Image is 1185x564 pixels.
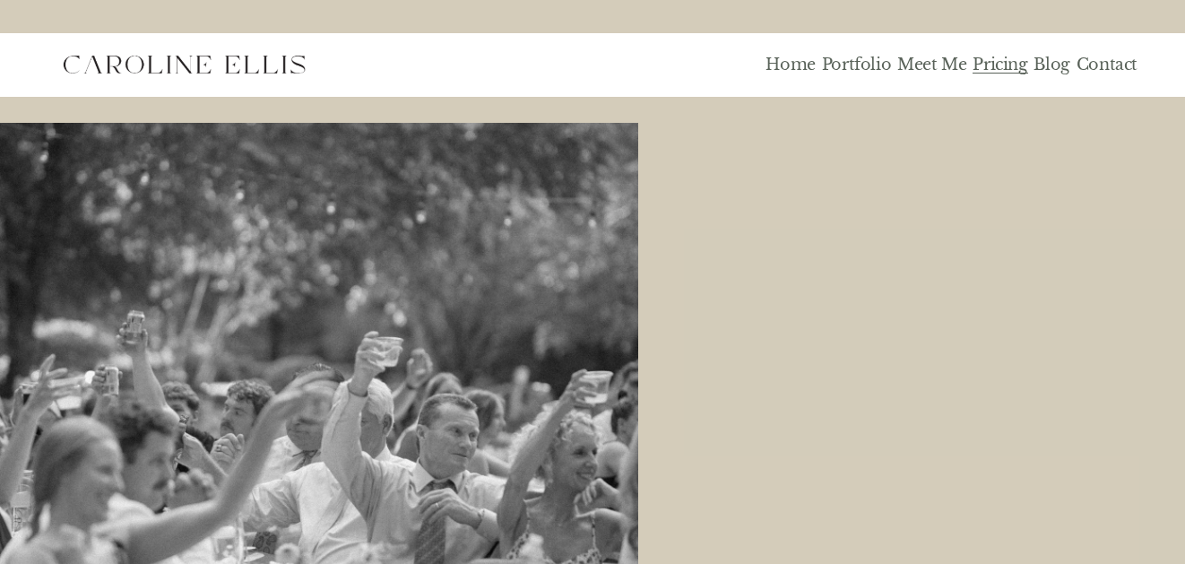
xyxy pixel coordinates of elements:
img: Western North Carolina Wedding Photographer [48,42,320,87]
a: Portfolio [822,55,892,75]
a: Blog [1034,55,1070,75]
a: Contact [1077,55,1138,75]
a: Home [765,55,816,75]
a: Pricing [973,55,1028,75]
a: Meet Me [897,55,967,75]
